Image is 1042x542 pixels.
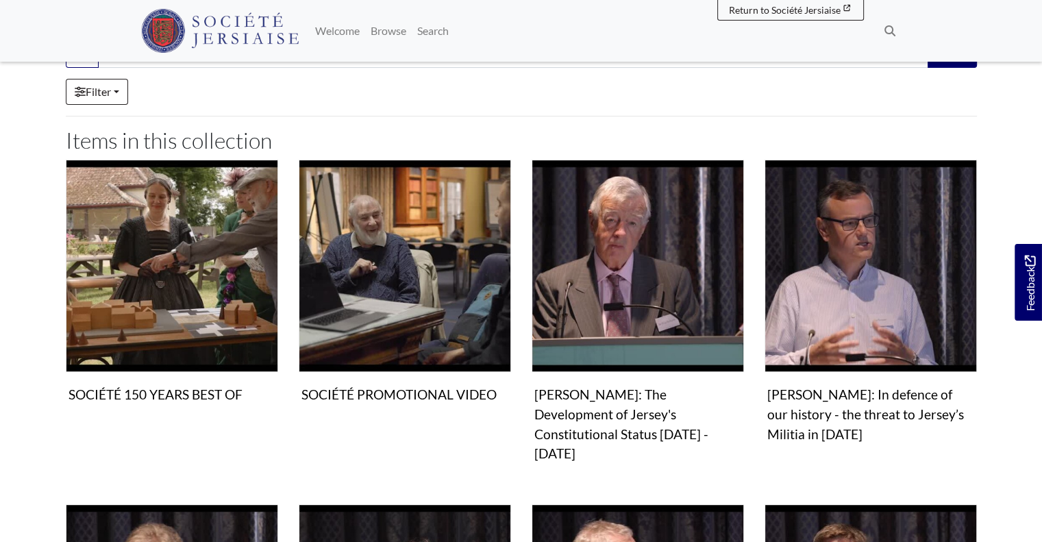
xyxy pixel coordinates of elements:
[66,160,278,372] img: SOCIÉTÉ 150 YEARS BEST OF
[141,5,299,56] a: Société Jersiaise logo
[141,9,299,53] img: Société Jersiaise
[66,127,977,153] h2: Items in this collection
[765,160,977,372] img: Ian Ronayne: In defence of our history - the threat to Jersey’s Militia in 1873
[729,4,841,16] span: Return to Société Jersiaise
[1015,244,1042,321] a: Would you like to provide feedback?
[299,160,511,372] img: SOCIÉTÉ PROMOTIONAL VIDEO
[299,160,511,408] a: SOCIÉTÉ PROMOTIONAL VIDEO SOCIÉTÉ PROMOTIONAL VIDEO
[412,17,454,45] a: Search
[1021,255,1038,310] span: Feedback
[66,160,278,408] a: SOCIÉTÉ 150 YEARS BEST OF SOCIÉTÉ 150 YEARS BEST OF
[532,160,744,372] img: Philip Bailhache: The Development of Jersey's Constitutional Status 1873 - 2023
[310,17,365,45] a: Welcome
[66,79,128,105] a: Filter
[365,17,412,45] a: Browse
[765,160,977,447] a: Ian Ronayne: In defence of our history - the threat to Jersey’s Militia in 1873 [PERSON_NAME]: In...
[532,160,744,467] a: Philip Bailhache: The Development of Jersey's Constitutional Status 1873 - 2023 [PERSON_NAME]: Th...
